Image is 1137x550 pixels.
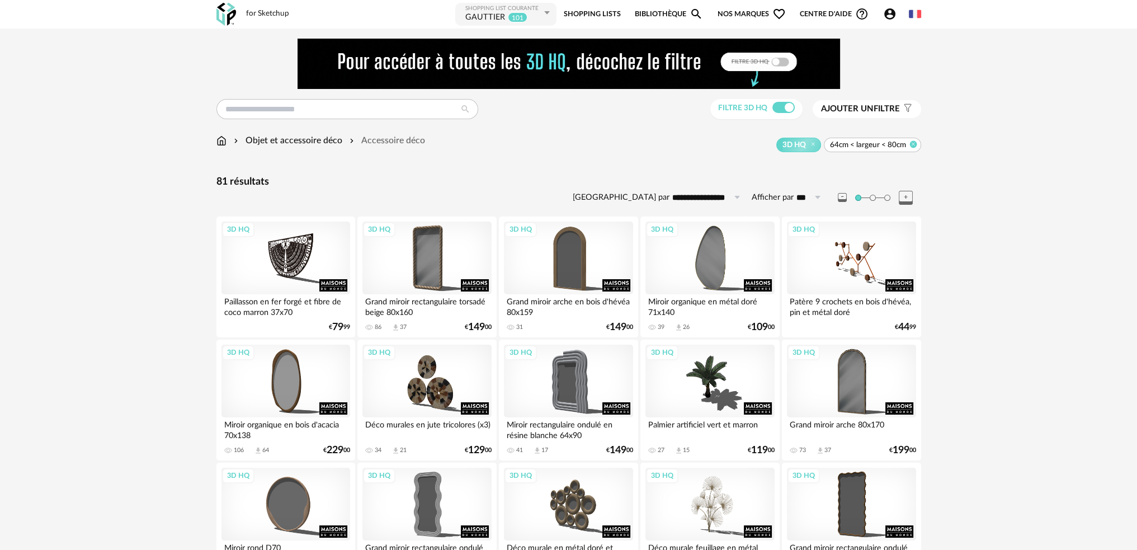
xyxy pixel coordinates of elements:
div: Grand miroir arche en bois d'hévéa 80x159 [504,294,633,317]
a: 3D HQ Grand miroir arche 80x170 73 Download icon 37 €19900 [782,340,921,460]
span: 149 [610,446,626,454]
a: 3D HQ Miroir organique en bois d'acacia 70x138 106 Download icon 64 €22900 [216,340,355,460]
span: Nos marques [718,2,786,27]
div: 26 [683,323,690,331]
div: 81 résultats [216,176,921,189]
a: 3D HQ Palmier artificiel vert et marron 27 Download icon 15 €11900 [640,340,779,460]
div: 17 [541,446,548,454]
span: Download icon [816,446,824,455]
span: Download icon [254,446,262,455]
div: € 00 [606,446,633,454]
div: 41 [516,446,523,454]
div: Déco murales en jute tricolores (x3) [362,417,491,440]
div: € 00 [323,446,350,454]
div: 3D HQ [222,345,254,360]
div: 21 [400,446,407,454]
span: 44 [898,323,909,331]
div: Patère 9 crochets en bois d'hévéa, pin et métal doré [787,294,916,317]
span: 129 [468,446,485,454]
div: Palmier artificiel vert et marron [645,417,774,440]
img: svg+xml;base64,PHN2ZyB3aWR0aD0iMTYiIGhlaWdodD0iMTYiIHZpZXdCb3g9IjAgMCAxNiAxNiIgZmlsbD0ibm9uZSIgeG... [232,134,240,147]
div: 3D HQ [504,222,537,237]
div: Grand miroir arche 80x170 [787,417,916,440]
span: 79 [332,323,343,331]
span: Filter icon [900,104,913,115]
span: Magnify icon [690,7,703,21]
span: 64cm < largeur < 80cm [830,140,906,150]
a: BibliothèqueMagnify icon [635,2,703,27]
span: Account Circle icon [883,7,897,21]
span: 149 [468,323,485,331]
span: 109 [751,323,768,331]
sup: 101 [508,12,527,22]
span: 229 [327,446,343,454]
img: fr [909,8,921,20]
a: 3D HQ Paillasson en fer forgé et fibre de coco marron 37x70 €7999 [216,217,355,337]
img: svg+xml;base64,PHN2ZyB3aWR0aD0iMTYiIGhlaWdodD0iMTciIHZpZXdCb3g9IjAgMCAxNiAxNyIgZmlsbD0ibm9uZSIgeG... [216,134,227,147]
span: 119 [751,446,768,454]
span: 149 [610,323,626,331]
span: Centre d'aideHelp Circle Outline icon [800,7,869,21]
div: 3D HQ [787,222,820,237]
div: 73 [799,446,806,454]
a: 3D HQ Patère 9 crochets en bois d'hévéa, pin et métal doré €4499 [782,217,921,337]
a: 3D HQ Déco murales en jute tricolores (x3) 34 Download icon 21 €12900 [357,340,496,460]
div: 86 [375,323,381,331]
div: 64 [262,446,269,454]
a: 3D HQ Grand miroir rectangulaire torsadé beige 80x160 86 Download icon 37 €14900 [357,217,496,337]
span: filtre [821,104,900,115]
span: Download icon [674,323,683,332]
div: 27 [658,446,664,454]
div: GAUTTIER [465,12,505,23]
div: Shopping List courante [465,5,541,12]
div: 3D HQ [363,468,395,483]
label: Afficher par [752,192,794,203]
div: Paillasson en fer forgé et fibre de coco marron 37x70 [221,294,350,317]
div: Objet et accessoire déco [232,134,342,147]
div: 3D HQ [363,345,395,360]
a: 3D HQ Miroir rectangulaire ondulé en résine blanche 64x90 41 Download icon 17 €14900 [499,340,638,460]
div: 3D HQ [504,345,537,360]
a: 3D HQ Miroir organique en métal doré 71x140 39 Download icon 26 €10900 [640,217,779,337]
span: Download icon [391,446,400,455]
div: € 99 [895,323,916,331]
span: 199 [893,446,909,454]
span: Account Circle icon [883,7,902,21]
span: Download icon [533,446,541,455]
label: [GEOGRAPHIC_DATA] par [573,192,669,203]
div: 3D HQ [646,345,678,360]
a: 3D HQ Grand miroir arche en bois d'hévéa 80x159 31 €14900 [499,217,638,337]
div: € 00 [889,446,916,454]
span: Download icon [674,446,683,455]
div: 3D HQ [222,468,254,483]
div: 106 [234,446,244,454]
div: Miroir organique en métal doré 71x140 [645,294,774,317]
div: 37 [824,446,831,454]
span: Help Circle Outline icon [855,7,869,21]
div: € 00 [465,323,492,331]
div: 3D HQ [504,468,537,483]
div: 3D HQ [646,222,678,237]
div: 3D HQ [787,468,820,483]
div: Miroir organique en bois d'acacia 70x138 [221,417,350,440]
img: OXP [216,3,236,26]
div: 34 [375,446,381,454]
div: € 00 [606,323,633,331]
span: Ajouter un [821,105,874,113]
span: 3D HQ [782,140,806,150]
div: 31 [516,323,523,331]
a: Shopping Lists [564,2,621,27]
span: Download icon [391,323,400,332]
span: Heart Outline icon [772,7,786,21]
div: 3D HQ [363,222,395,237]
div: € 99 [329,323,350,331]
div: 39 [658,323,664,331]
div: 15 [683,446,690,454]
div: Miroir rectangulaire ondulé en résine blanche 64x90 [504,417,633,440]
div: 3D HQ [222,222,254,237]
span: Filtre 3D HQ [718,104,767,112]
div: € 00 [748,446,775,454]
div: 3D HQ [646,468,678,483]
button: Ajouter unfiltre Filter icon [813,100,921,118]
img: FILTRE%20HQ%20NEW_V1%20(4).gif [298,39,840,89]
